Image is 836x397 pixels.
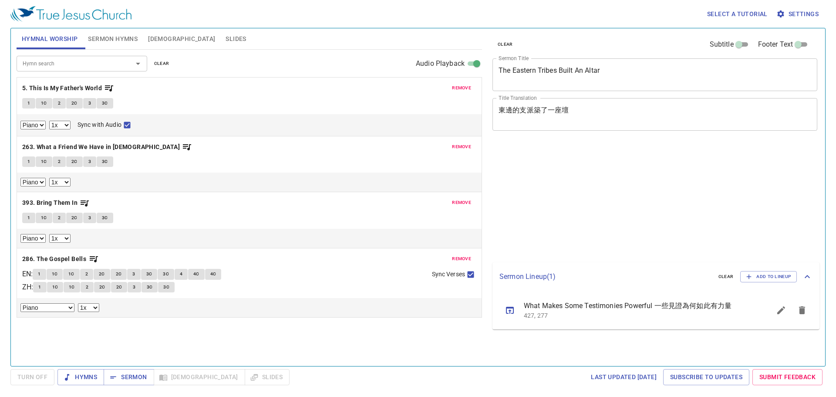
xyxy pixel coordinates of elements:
[132,58,144,70] button: Open
[53,156,66,167] button: 2
[63,269,80,279] button: 1C
[71,158,78,166] span: 2C
[499,271,711,282] p: Sermon Lineup ( 1 )
[127,269,140,279] button: 3
[759,372,816,383] span: Submit Feedback
[94,269,110,279] button: 2C
[111,282,128,292] button: 2C
[452,143,471,151] span: remove
[71,214,78,222] span: 2C
[36,156,52,167] button: 1C
[36,213,52,223] button: 1C
[99,270,105,278] span: 2C
[58,99,61,107] span: 2
[132,270,135,278] span: 3
[97,98,113,109] button: 3C
[154,60,169,68] span: clear
[78,303,99,312] select: Playback Rate
[22,98,35,109] button: 1
[498,41,513,48] span: clear
[147,283,153,291] span: 3C
[116,283,122,291] span: 2C
[116,270,122,278] span: 2C
[20,234,46,243] select: Select Track
[64,282,80,292] button: 1C
[38,283,41,291] span: 1
[158,282,175,292] button: 3C
[20,178,46,187] select: Select Track
[41,99,47,107] span: 1C
[81,282,94,292] button: 2
[226,34,246,44] span: Slides
[22,197,78,208] b: 393. Bring Them In
[97,213,113,223] button: 3C
[52,270,58,278] span: 1C
[69,283,75,291] span: 1C
[718,273,734,281] span: clear
[524,311,750,320] p: 427, 277
[752,369,823,385] a: Submit Feedback
[163,283,169,291] span: 3C
[22,213,35,223] button: 1
[713,271,739,282] button: clear
[22,156,35,167] button: 1
[88,214,91,222] span: 3
[778,9,819,20] span: Settings
[97,156,113,167] button: 3C
[111,269,127,279] button: 2C
[85,270,88,278] span: 2
[83,156,96,167] button: 3
[492,39,518,50] button: clear
[180,270,182,278] span: 4
[36,98,52,109] button: 1C
[22,83,102,94] b: 5. This Is My Father's World
[22,282,33,292] p: ZH :
[27,214,30,222] span: 1
[141,269,158,279] button: 3C
[22,83,115,94] button: 5. This Is My Father's World
[10,6,131,22] img: True Jesus Church
[88,99,91,107] span: 3
[499,106,811,122] textarea: 東邊的支派築了一座壇
[57,369,104,385] button: Hymns
[102,158,108,166] span: 3C
[58,158,61,166] span: 2
[20,121,46,129] select: Select Track
[94,282,111,292] button: 2C
[104,369,154,385] button: Sermon
[83,213,96,223] button: 3
[86,283,88,291] span: 2
[53,98,66,109] button: 2
[83,98,96,109] button: 3
[41,214,47,222] span: 1C
[22,197,90,208] button: 393. Bring Them In
[64,372,97,383] span: Hymns
[447,254,476,264] button: remove
[149,58,175,69] button: clear
[148,34,215,44] span: [DEMOGRAPHIC_DATA]
[22,254,99,265] button: 286. The Gospel Bells
[38,270,40,278] span: 1
[142,282,158,292] button: 3C
[775,6,822,22] button: Settings
[88,158,91,166] span: 3
[33,269,46,279] button: 1
[78,120,121,129] span: Sync with Audio
[49,121,71,129] select: Playback Rate
[416,58,465,69] span: Audio Playback
[49,178,71,187] select: Playback Rate
[102,99,108,107] span: 3C
[146,270,152,278] span: 3C
[452,199,471,207] span: remove
[133,283,135,291] span: 3
[452,255,471,263] span: remove
[22,254,86,265] b: 286. The Gospel Bells
[704,6,771,22] button: Select a tutorial
[58,214,61,222] span: 2
[205,269,222,279] button: 4C
[41,158,47,166] span: 1C
[447,197,476,208] button: remove
[71,99,78,107] span: 2C
[663,369,749,385] a: Subscribe to Updates
[707,9,768,20] span: Select a tutorial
